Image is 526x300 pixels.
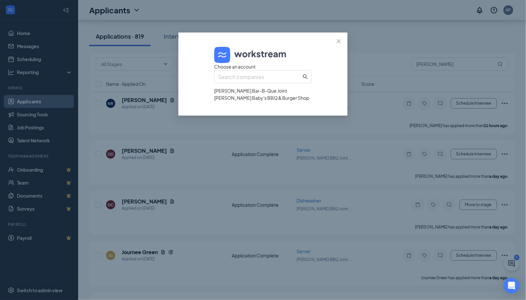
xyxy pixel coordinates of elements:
[214,47,287,63] img: logo
[336,39,341,44] span: close
[214,64,256,70] span: Choose an account
[214,94,312,101] div: [PERSON_NAME] Baby's BBQ & Burger Shop
[504,278,519,293] div: Open Intercom Messenger
[330,33,348,50] button: Close
[303,74,308,79] span: search
[214,87,312,94] div: [PERSON_NAME] Bar-B-Que Joint
[218,73,301,81] input: Search companies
